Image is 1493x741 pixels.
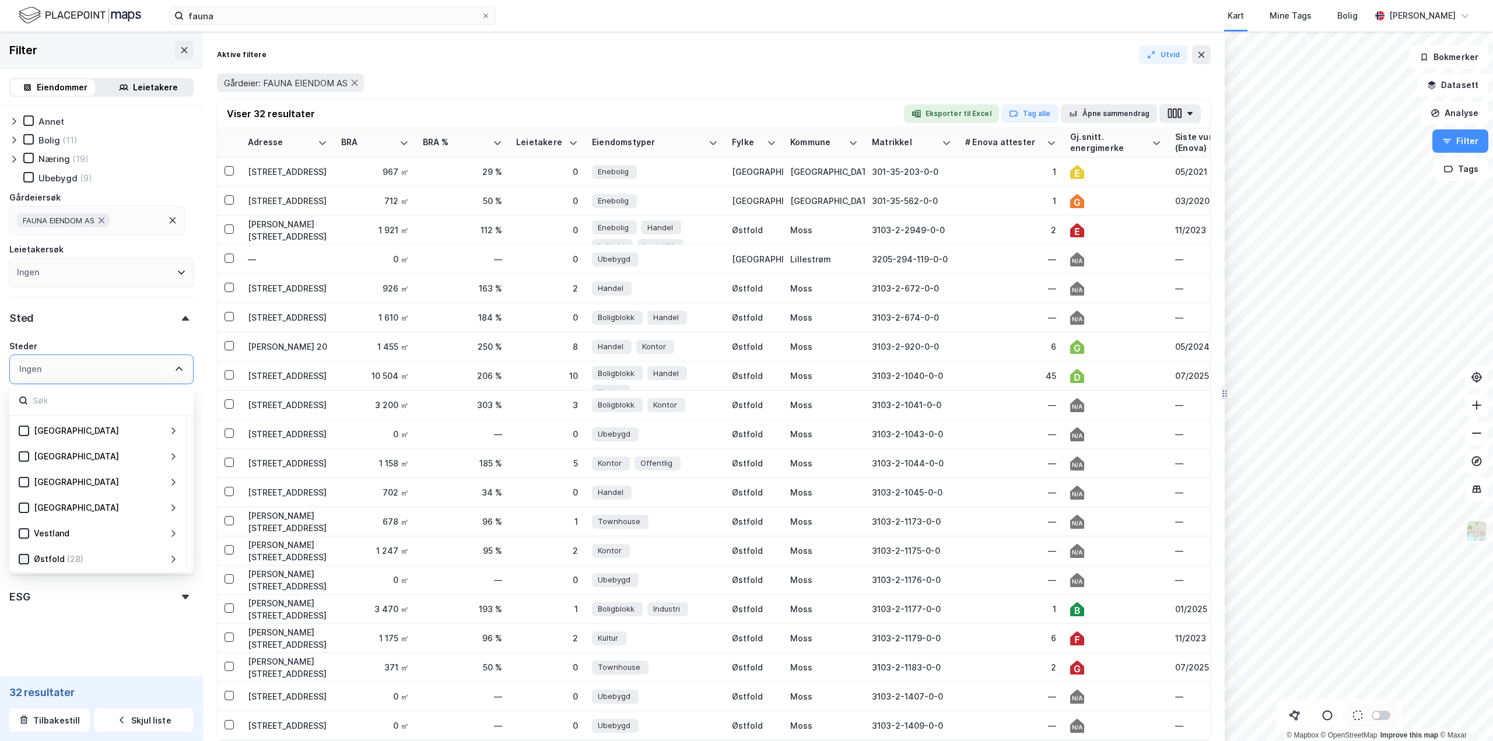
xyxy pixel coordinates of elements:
[872,311,951,324] div: 3103-2-674-0-0
[1175,632,1307,644] div: 11/2023
[790,340,858,353] div: Moss
[516,224,578,236] div: 0
[423,661,502,673] div: 50 %
[790,399,858,411] div: Moss
[133,80,178,94] div: Leietakere
[341,515,409,528] div: 678 ㎡
[790,515,858,528] div: Moss
[1175,486,1307,498] div: —
[965,545,1056,557] div: —
[872,282,951,294] div: 3103-2-672-0-0
[598,428,630,440] span: Ubebygd
[516,457,578,469] div: 5
[598,367,635,380] span: Boligblokk
[248,486,327,498] div: [STREET_ADDRESS]
[38,173,78,184] div: Ubebygd
[872,195,951,207] div: 301-35-562-0-0
[423,603,502,615] div: 193 %
[872,399,951,411] div: 3103-2-1041-0-0
[653,603,680,615] span: Industri
[872,486,951,498] div: 3103-2-1045-0-0
[790,195,858,207] div: [GEOGRAPHIC_DATA]
[516,137,564,148] div: Leietakere
[1175,428,1307,440] div: —
[17,265,39,279] div: Ingen
[965,137,1042,148] div: # Enova attester
[732,137,762,148] div: Fylke
[423,137,488,148] div: BRA %
[790,311,858,324] div: Moss
[653,399,677,411] span: Kontor
[790,282,858,294] div: Moss
[516,195,578,207] div: 0
[423,719,502,732] div: —
[872,545,951,557] div: 3103-2-1175-0-0
[965,574,1056,586] div: —
[248,340,327,353] div: [PERSON_NAME] 20
[790,428,858,440] div: Moss
[516,370,578,382] div: 10
[423,486,502,498] div: 34 %
[904,104,999,123] button: Eksporter til Excel
[423,282,502,294] div: 163 %
[732,166,776,178] div: [GEOGRAPHIC_DATA]
[1435,685,1493,741] div: Kontrollprogram for chat
[341,399,409,411] div: 3 200 ㎡
[9,191,61,205] div: Gårdeiersøk
[1139,45,1188,64] button: Utvid
[1175,719,1307,732] div: —
[732,719,776,732] div: Østfold
[1389,9,1456,23] div: [PERSON_NAME]
[516,574,578,586] div: 0
[516,545,578,557] div: 2
[1435,685,1493,741] iframe: Chat Widget
[9,311,34,325] div: Sted
[341,253,409,265] div: 0 ㎡
[248,370,327,382] div: [STREET_ADDRESS]
[598,545,622,557] span: Kontor
[1175,370,1307,382] div: 07/2025
[224,78,348,89] span: Gårdeier: FAUNA EIENDOM AS
[423,399,502,411] div: 303 %
[790,224,858,236] div: Moss
[598,253,630,265] span: Ubebygd
[248,218,327,243] div: [PERSON_NAME][STREET_ADDRESS]
[423,253,502,265] div: —
[598,719,630,732] span: Ubebygd
[248,690,327,703] div: [STREET_ADDRESS]
[248,428,327,440] div: [STREET_ADDRESS]
[38,153,70,164] div: Næring
[965,370,1056,382] div: 45
[423,224,502,236] div: 112 %
[872,574,951,586] div: 3103-2-1176-0-0
[9,685,194,699] div: 32 resultater
[872,166,951,178] div: 301-35-203-0-0
[19,5,141,26] img: logo.f888ab2527a4732fd821a326f86c7f29.svg
[598,222,629,234] span: Enebolig
[598,661,640,673] span: Townhouse
[516,340,578,353] div: 8
[640,457,672,469] span: Offentlig
[1061,104,1158,123] button: Åpne sammendrag
[423,545,502,557] div: 95 %
[423,574,502,586] div: —
[965,399,1056,411] div: —
[38,116,64,127] div: Annet
[965,166,1056,178] div: 1
[516,399,578,411] div: 3
[732,603,776,615] div: Østfold
[872,253,951,265] div: 3205-294-119-0-0
[516,428,578,440] div: 0
[423,632,502,644] div: 96 %
[341,340,409,353] div: 1 455 ㎡
[341,370,409,382] div: 10 504 ㎡
[1421,101,1488,125] button: Analyse
[248,568,327,592] div: [PERSON_NAME][STREET_ADDRESS]
[598,340,623,353] span: Handel
[598,311,635,324] span: Boligblokk
[872,137,937,148] div: Matrikkel
[516,603,578,615] div: 1
[516,632,578,644] div: 2
[965,195,1056,207] div: 1
[790,166,858,178] div: [GEOGRAPHIC_DATA]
